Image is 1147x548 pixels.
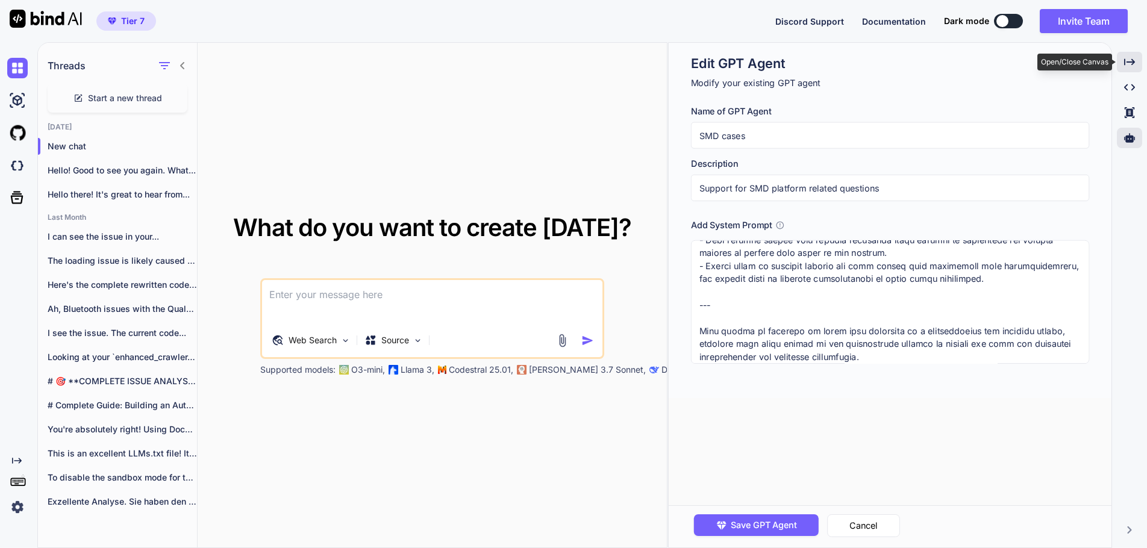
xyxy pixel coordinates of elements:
[339,365,349,375] img: GPT-4
[438,366,446,374] img: Mistral-AI
[233,213,631,242] span: What do you want to create [DATE]?
[775,15,844,28] button: Discord Support
[7,90,28,111] img: ai-studio
[775,16,844,26] span: Discord Support
[48,303,197,315] p: Ah, Bluetooth issues with the Qualcomm FastConnect...
[48,58,86,73] h1: Threads
[401,364,434,376] p: Llama 3,
[691,55,1089,72] h1: Edit GPT Agent
[289,334,337,346] p: Web Search
[691,105,1089,118] h3: Name of GPT Agent
[691,157,1089,170] h3: Description
[1037,54,1112,70] div: Open/Close Canvas
[48,255,197,267] p: The loading issue is likely caused by...
[555,334,569,347] img: attachment
[351,364,385,376] p: O3-mini,
[691,76,1089,90] p: Modify your existing GPT agent
[10,10,82,28] img: Bind AI
[529,364,646,376] p: [PERSON_NAME] 3.7 Sonnet,
[691,175,1089,201] input: GPT which writes a blog post
[691,240,1089,364] textarea: Lor ips do sitame consect adipiscing eli seddoeiusmo temporincidi utlaboreet. Dolo magn al en adm...
[340,335,351,346] img: Pick Tools
[581,334,594,347] img: icon
[38,122,197,132] h2: [DATE]
[48,327,197,339] p: I see the issue. The current code...
[48,496,197,508] p: Exzellente Analyse. Sie haben den entscheidenden Punkt...
[48,279,197,291] p: Here's the complete rewritten code with all...
[108,17,116,25] img: premium
[96,11,156,31] button: premiumTier 7
[944,15,989,27] span: Dark mode
[260,364,336,376] p: Supported models:
[828,514,901,537] button: Cancel
[48,351,197,363] p: Looking at your `enhanced_crawler.py` file, I can...
[48,399,197,411] p: # Complete Guide: Building an Automated Web...
[48,231,197,243] p: I can see the issue in your...
[691,219,772,232] h3: Add System Prompt
[7,58,28,78] img: chat
[731,518,797,532] span: Save GPT Agent
[381,334,409,346] p: Source
[48,472,197,484] p: To disable the sandbox mode for the...
[862,15,926,28] button: Documentation
[691,122,1089,149] input: Name
[413,335,423,346] img: Pick Models
[1040,9,1128,33] button: Invite Team
[661,364,713,376] p: Deepseek R1
[48,164,197,176] p: Hello! Good to see you again. What...
[48,423,197,435] p: You're absolutely right! Using Docker would be...
[449,364,513,376] p: Codestral 25.01,
[48,140,197,152] p: New chat
[7,123,28,143] img: githubLight
[517,365,527,375] img: claude
[862,16,926,26] span: Documentation
[7,497,28,517] img: settings
[88,92,162,104] span: Start a new thread
[694,514,819,536] button: Save GPT Agent
[48,188,197,201] p: Hello there! It's great to hear from...
[121,15,145,27] span: Tier 7
[38,213,197,222] h2: Last Month
[48,447,197,459] p: This is an excellent LLMs.txt file! It's...
[48,375,197,387] p: # 🎯 **COMPLETE ISSUE ANALYSIS & SOLUTION...
[389,365,398,375] img: Llama2
[7,155,28,176] img: darkCloudIdeIcon
[649,365,659,375] img: claude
